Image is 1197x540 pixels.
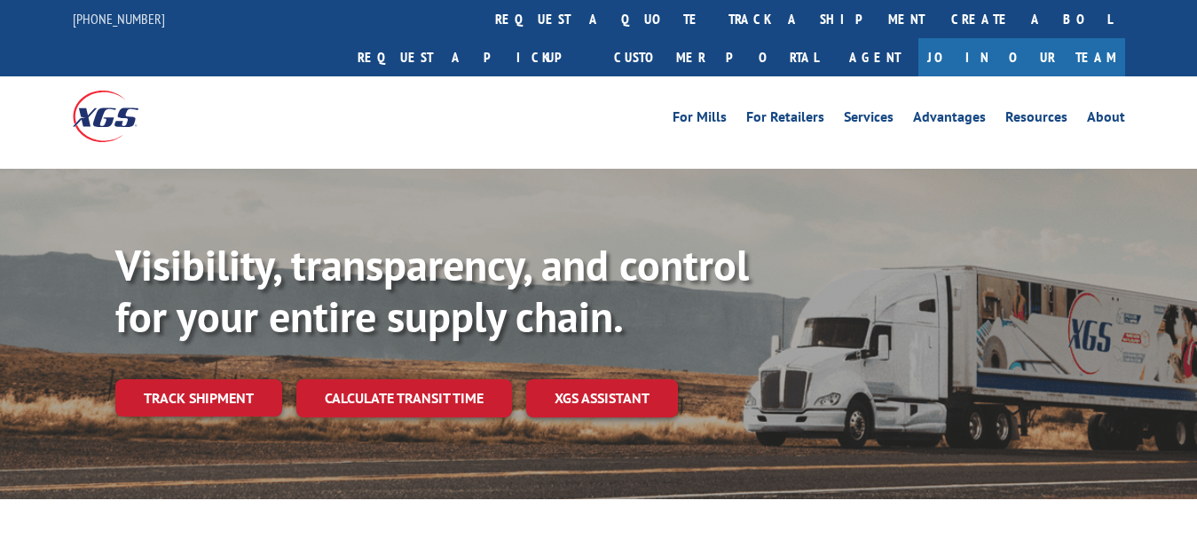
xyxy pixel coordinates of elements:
[918,38,1125,76] a: Join Our Team
[601,38,831,76] a: Customer Portal
[73,10,165,28] a: [PHONE_NUMBER]
[746,110,824,130] a: For Retailers
[344,38,601,76] a: Request a pickup
[526,379,678,417] a: XGS ASSISTANT
[1005,110,1067,130] a: Resources
[673,110,727,130] a: For Mills
[115,379,282,417] a: Track shipment
[913,110,986,130] a: Advantages
[844,110,894,130] a: Services
[115,237,749,344] b: Visibility, transparency, and control for your entire supply chain.
[1087,110,1125,130] a: About
[296,379,512,417] a: Calculate transit time
[831,38,918,76] a: Agent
